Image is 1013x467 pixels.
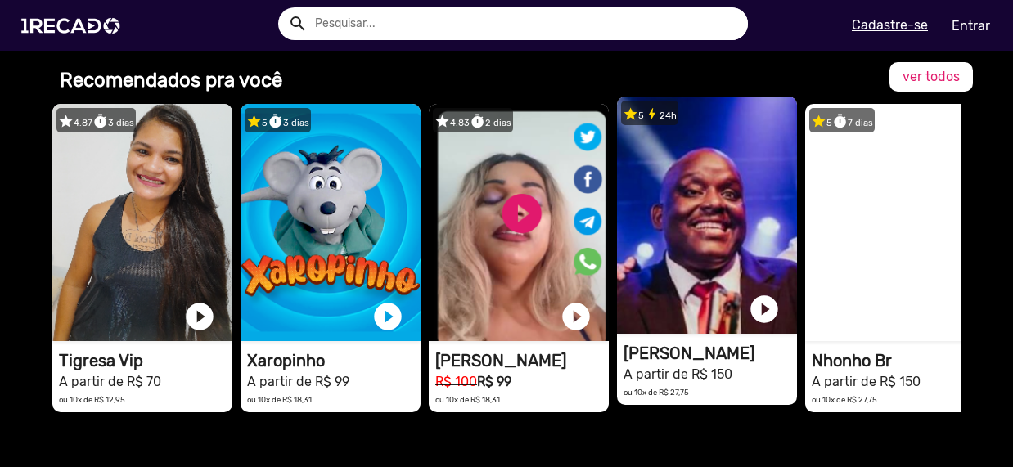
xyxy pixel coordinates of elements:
[371,300,404,333] a: play_circle_filled
[812,395,877,404] small: ou 10x de R$ 27,75
[183,300,216,333] a: play_circle_filled
[812,374,921,389] small: A partir de R$ 150
[247,374,349,389] small: A partir de R$ 99
[903,69,960,84] span: ver todos
[560,300,592,333] a: play_circle_filled
[247,395,312,404] small: ou 10x de R$ 18,31
[247,351,421,370] h1: Xaropinho
[288,14,308,34] mat-icon: Example home icon
[60,69,282,92] b: Recomendados pra você
[624,388,689,397] small: ou 10x de R$ 27,75
[624,344,797,363] h1: [PERSON_NAME]
[805,104,985,341] video: 1RECADO vídeos dedicados para fãs e empresas
[812,351,985,370] h1: Nhonho Br
[282,8,311,37] button: Example home icon
[59,374,161,389] small: A partir de R$ 70
[748,293,781,326] a: play_circle_filled
[429,104,609,341] video: 1RECADO vídeos dedicados para fãs e empresas
[435,395,500,404] small: ou 10x de R$ 18,31
[852,17,928,33] u: Cadastre-se
[303,7,748,40] input: Pesquisar...
[941,11,1001,40] a: Entrar
[936,300,969,333] a: play_circle_filled
[435,351,609,370] h1: [PERSON_NAME]
[617,97,797,334] video: 1RECADO vídeos dedicados para fãs e empresas
[477,374,511,389] b: R$ 99
[59,395,125,404] small: ou 10x de R$ 12,95
[52,104,232,341] video: 1RECADO vídeos dedicados para fãs e empresas
[435,374,477,389] small: R$ 100
[624,366,732,382] small: A partir de R$ 150
[241,104,421,341] video: 1RECADO vídeos dedicados para fãs e empresas
[59,351,232,370] h1: Tigresa Vip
